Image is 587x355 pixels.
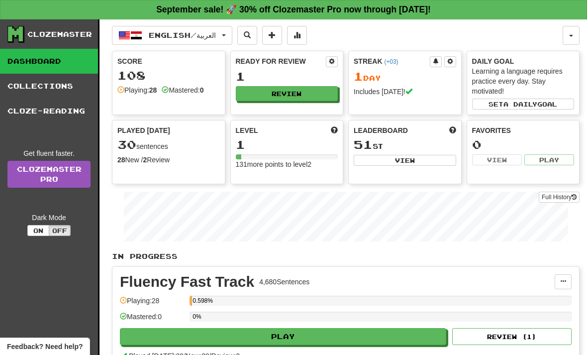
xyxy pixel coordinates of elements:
p: In Progress [112,251,580,261]
button: View [472,154,522,165]
span: 51 [354,137,373,151]
span: Played [DATE] [117,125,170,135]
div: Playing: [117,85,157,95]
strong: 2 [143,156,147,164]
div: Day [354,70,456,83]
div: Fluency Fast Track [120,274,254,289]
button: Off [49,225,71,236]
div: Daily Goal [472,56,575,66]
span: Open feedback widget [7,342,83,352]
div: Learning a language requires practice every day. Stay motivated! [472,66,575,96]
div: Dark Mode [7,213,91,223]
button: Full History [539,192,580,203]
button: Play [524,154,574,165]
button: More stats [287,26,307,45]
div: 1 [236,70,338,83]
span: English / العربية [149,31,216,39]
div: st [354,138,456,151]
a: (+03) [384,58,398,65]
button: View [354,155,456,166]
button: Search sentences [237,26,257,45]
span: This week in points, UTC [449,125,456,135]
strong: 28 [117,156,125,164]
span: Score more points to level up [331,125,338,135]
div: Clozemaster [27,29,92,39]
span: Level [236,125,258,135]
div: 131 more points to level 2 [236,159,338,169]
div: Favorites [472,125,575,135]
button: Seta dailygoal [472,99,575,110]
button: On [27,225,49,236]
div: 4,680 Sentences [259,277,309,287]
span: Leaderboard [354,125,408,135]
button: Review (1) [452,328,572,345]
div: Playing: 28 [120,296,185,312]
button: Play [120,328,446,345]
div: sentences [117,138,220,151]
span: 30 [117,137,136,151]
div: Streak [354,56,430,66]
div: 0 [472,138,575,151]
button: Add sentence to collection [262,26,282,45]
div: New / Review [117,155,220,165]
button: Review [236,86,338,101]
button: English/العربية [112,26,232,45]
div: Get fluent faster. [7,148,91,158]
strong: 28 [149,86,157,94]
div: Mastered: [162,85,203,95]
div: Score [117,56,220,66]
strong: 0 [200,86,204,94]
span: 1 [354,69,363,83]
strong: September sale! 🚀 30% off Clozemaster Pro now through [DATE]! [156,4,431,14]
a: ClozemasterPro [7,161,91,188]
div: Includes [DATE]! [354,87,456,97]
span: a daily [503,101,537,108]
div: 108 [117,69,220,82]
div: 1 [236,138,338,151]
div: Ready for Review [236,56,326,66]
div: Mastered: 0 [120,312,185,328]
